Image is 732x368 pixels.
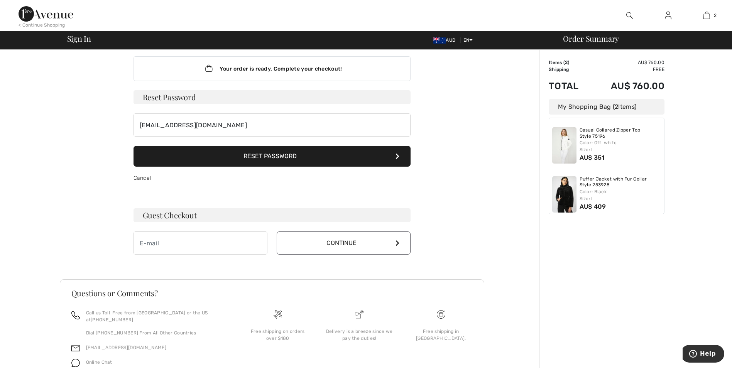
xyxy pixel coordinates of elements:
div: Your order is ready. Complete your checkout! [134,56,411,81]
td: Items ( ) [549,59,590,66]
span: AU$ 409 [580,203,606,210]
h3: Reset Password [134,90,411,104]
div: My Shopping Bag ( Items) [549,99,664,115]
img: chat [71,359,80,367]
input: E-mail [134,113,411,137]
h3: Questions or Comments? [71,289,473,297]
div: Delivery is a breeze since we pay the duties! [325,328,394,342]
div: Color: Off-white Size: L [580,139,661,153]
a: Cancel [134,175,151,181]
span: 2 [714,12,717,19]
a: [EMAIL_ADDRESS][DOMAIN_NAME] [86,345,166,350]
div: < Continue Shopping [19,22,65,29]
td: Shipping [549,66,590,73]
h3: Guest Checkout [134,208,411,222]
div: Free shipping in [GEOGRAPHIC_DATA]. [406,328,476,342]
img: My Bag [703,11,710,20]
td: Total [549,73,590,99]
a: [PHONE_NUMBER] [91,317,133,322]
td: AU$ 760.00 [590,73,664,99]
span: AUD [433,37,458,43]
span: Sign In [67,35,91,42]
span: Online Chat [86,360,112,365]
div: Free shipping on orders over $180 [243,328,313,342]
a: 2 [688,11,725,20]
img: 1ère Avenue [19,6,73,22]
img: search the website [626,11,633,20]
p: Dial [PHONE_NUMBER] From All Other Countries [86,329,228,336]
a: Puffer Jacket with Fur Collar Style 253928 [580,176,661,188]
img: email [71,344,80,353]
a: Sign In [659,11,678,20]
button: Continue [277,231,411,255]
div: Color: Black Size: L [580,188,661,202]
td: Free [590,66,664,73]
img: Puffer Jacket with Fur Collar Style 253928 [552,176,576,213]
span: 2 [615,103,618,110]
img: Free shipping on orders over $180 [274,310,282,319]
span: EN [463,37,473,43]
a: Casual Collared Zipper Top Style 75196 [580,127,661,139]
td: AU$ 760.00 [590,59,664,66]
input: E-mail [134,231,267,255]
div: Order Summary [554,35,727,42]
p: Call us Toll-Free from [GEOGRAPHIC_DATA] or the US at [86,309,228,323]
span: 2 [565,60,568,65]
img: Casual Collared Zipper Top Style 75196 [552,127,576,164]
iframe: Opens a widget where you can find more information [683,345,724,364]
img: Delivery is a breeze since we pay the duties! [355,310,363,319]
img: call [71,311,80,319]
img: Australian Dollar [433,37,446,44]
img: Free shipping on orders over $180 [437,310,445,319]
span: AU$ 351 [580,154,605,161]
img: My Info [665,11,671,20]
button: Reset Password [134,146,411,167]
